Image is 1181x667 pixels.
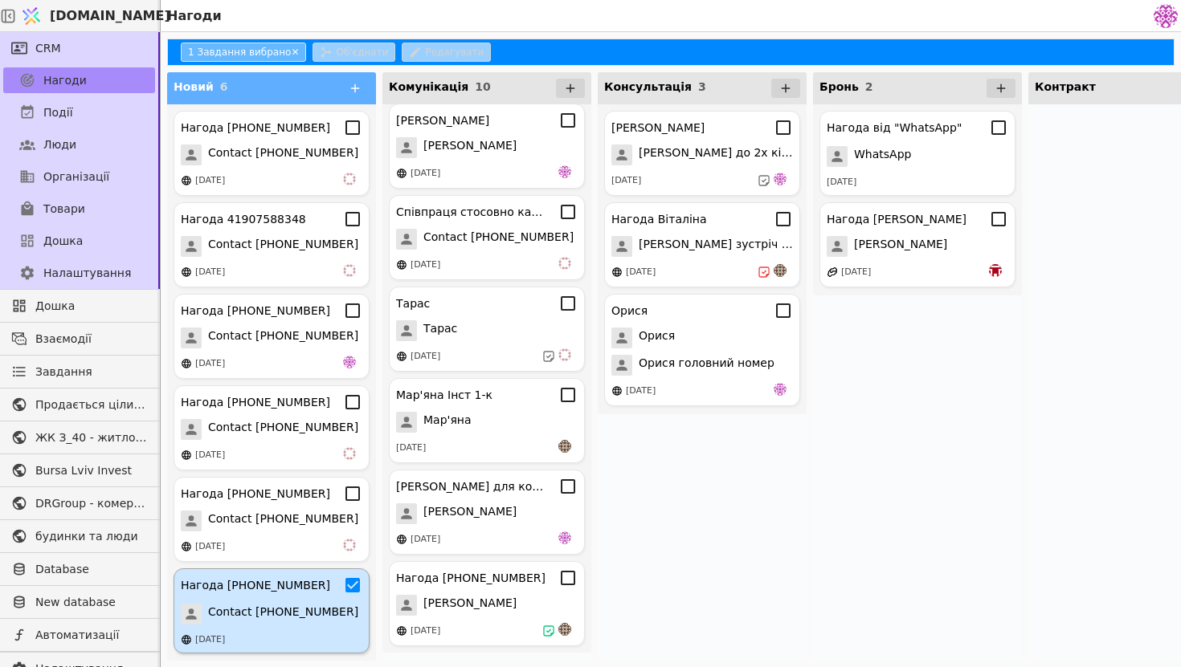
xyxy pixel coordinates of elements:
[626,266,656,279] div: [DATE]
[174,202,370,287] div: Нагода 41907588348Contact [PHONE_NUMBER][DATE]vi
[774,173,787,185] img: de
[343,447,356,460] img: vi
[411,167,440,181] div: [DATE]
[396,625,407,636] img: online-store.svg
[611,303,648,319] div: Орися
[396,112,489,129] div: [PERSON_NAME]
[181,394,330,411] div: Нагода [PHONE_NUMBER]
[3,392,155,417] a: Продається цілий будинок [PERSON_NAME] нерухомість
[35,594,147,611] span: New database
[611,211,707,228] div: Нагода Віталіна
[396,259,407,270] img: online-store.svg
[774,264,787,277] img: an
[174,385,370,470] div: Нагода [PHONE_NUMBER]Contact [PHONE_NUMBER][DATE]vi
[611,120,705,136] div: [PERSON_NAME]
[1154,4,1178,28] img: 137b5da8a4f5046b86490006a8dec47a
[819,111,1015,196] div: Нагода від "WhatsApp"WhatsApp[DATE]
[611,174,641,188] div: [DATE]
[43,136,76,153] span: Люди
[195,266,225,279] div: [DATE]
[35,528,147,545] span: будинки та люди
[558,348,571,361] img: vi
[611,266,623,278] img: online-store.svg
[604,202,800,287] div: Нагода Віталіна[PERSON_NAME] зустріч 13.08[DATE]an
[819,80,859,93] span: Бронь
[43,233,83,250] span: Дошка
[389,470,585,555] div: [PERSON_NAME] для комерції[PERSON_NAME][DATE]de
[195,633,225,647] div: [DATE]
[423,503,517,524] span: [PERSON_NAME]
[827,211,966,228] div: Нагода [PERSON_NAME]
[208,327,358,348] span: Contact [PHONE_NUMBER]
[396,441,426,455] div: [DATE]
[343,539,356,551] img: vi
[181,266,192,278] img: online-store.svg
[396,351,407,362] img: online-store.svg
[389,80,468,93] span: Комунікація
[1035,80,1096,93] span: Контракт
[195,174,225,188] div: [DATE]
[3,589,155,615] a: New database
[639,236,793,257] span: [PERSON_NAME] зустріч 13.08
[389,378,585,463] div: Мар'яна Інст 1-кМар'яна[DATE]an
[604,294,800,406] div: ОрисяОрисяОрися головний номер[DATE]de
[411,533,440,547] div: [DATE]
[181,175,192,186] img: online-store.svg
[343,173,356,185] img: vi
[396,387,492,404] div: Мар'яна Інст 1-к
[698,80,706,93] span: 3
[3,490,155,516] a: DRGroup - комерційна нерухоомість
[396,478,549,495] div: [PERSON_NAME] для комерції
[174,568,370,653] div: Нагода [PHONE_NUMBER]Contact [PHONE_NUMBER][DATE]
[35,495,147,512] span: DRGroup - комерційна нерухоомість
[411,350,440,364] div: [DATE]
[389,561,585,646] div: Нагода [PHONE_NUMBER][PERSON_NAME][DATE]an
[35,331,147,348] span: Взаємодії
[423,595,517,616] span: [PERSON_NAME]
[389,287,585,372] div: ТарасТарас[DATE]vi
[558,440,571,453] img: an
[208,419,358,440] span: Contact [PHONE_NUMBER]
[181,211,306,228] div: Нагода 41907588348
[35,40,61,57] span: CRM
[841,266,871,279] div: [DATE]
[558,531,571,544] img: de
[195,449,225,462] div: [DATE]
[396,570,546,587] div: Нагода [PHONE_NUMBER]
[19,1,43,31] img: Logo
[181,577,330,594] div: Нагода [PHONE_NUMBER]
[3,100,155,125] a: Події
[181,634,192,645] img: online-store.svg
[3,164,155,189] a: Організації
[16,1,161,31] a: [DOMAIN_NAME]
[3,523,155,549] a: будинки та люди
[989,264,1002,277] img: bo
[396,295,430,312] div: Тарас
[639,355,774,376] span: Орися головний номер
[174,477,370,562] div: Нагода [PHONE_NUMBER]Contact [PHONE_NUMBER][DATE]vi
[854,236,947,257] span: [PERSON_NAME]
[35,298,147,315] span: Дошка
[3,293,155,319] a: Дошка
[558,165,571,178] img: de
[854,146,911,167] span: WhatsApp
[174,80,214,93] span: Новий
[208,144,358,165] span: Contact [PHONE_NUMBER]
[181,120,330,136] div: Нагода [PHONE_NUMBER]
[181,486,330,502] div: Нагода [PHONE_NUMBER]
[604,80,692,93] span: Консультація
[3,622,155,648] a: Автоматизації
[3,458,155,483] a: Bursa Lviv Invest
[3,67,155,93] a: Нагоди
[181,358,192,369] img: online-store.svg
[423,412,472,433] span: Мар'яна
[819,202,1015,287] div: Нагода [PERSON_NAME][PERSON_NAME][DATE]bo
[181,303,330,319] div: Нагода [PHONE_NUMBER]
[3,228,155,254] a: Дошка
[35,627,147,644] span: Автоматизації
[389,195,585,280] div: Співпраця стосовно канцеляріїContact [PHONE_NUMBER][DATE]vi
[3,35,155,61] a: CRM
[43,104,73,121] span: Події
[208,604,358,624] span: Contact [PHONE_NUMBER]
[43,265,131,282] span: Налаштування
